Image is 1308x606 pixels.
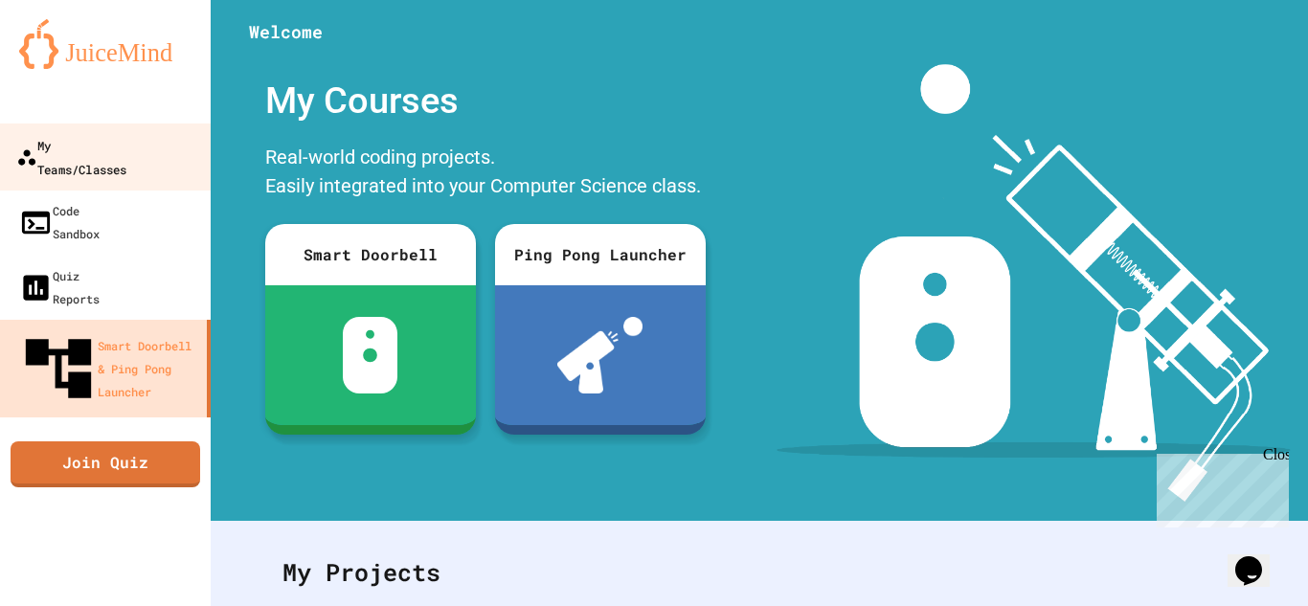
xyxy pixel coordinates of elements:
div: Ping Pong Launcher [495,224,706,285]
div: Smart Doorbell [265,224,476,285]
img: logo-orange.svg [19,19,192,69]
div: My Teams/Classes [16,133,126,180]
div: Smart Doorbell & Ping Pong Launcher [19,329,199,408]
iframe: chat widget [1228,529,1289,587]
iframe: chat widget [1149,446,1289,527]
a: Join Quiz [11,441,200,487]
img: ppl-with-ball.png [557,317,643,393]
div: Quiz Reports [19,264,100,310]
div: My Courses [256,64,715,138]
div: Code Sandbox [19,199,100,245]
img: banner-image-my-projects.png [777,64,1290,502]
div: Real-world coding projects. Easily integrated into your Computer Science class. [256,138,715,210]
img: sdb-white.svg [343,317,397,393]
div: Chat with us now!Close [8,8,132,122]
